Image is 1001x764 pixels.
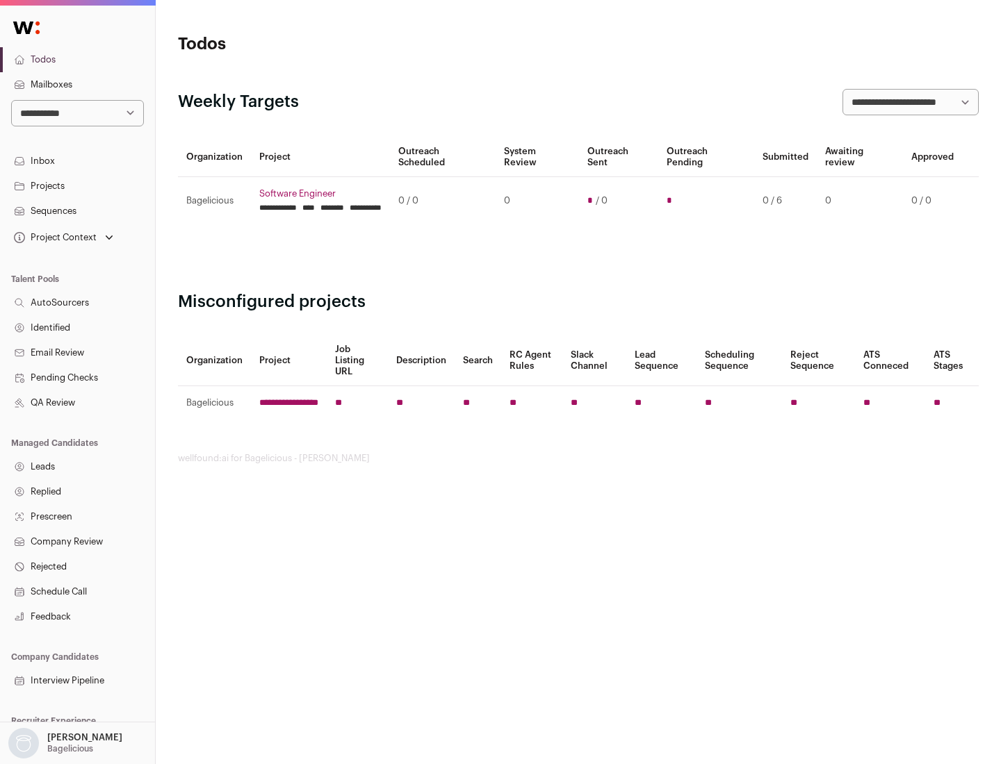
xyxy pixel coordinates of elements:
button: Open dropdown [6,728,125,758]
th: Project [251,335,327,386]
img: Wellfound [6,14,47,42]
th: Outreach Scheduled [390,138,496,177]
th: Organization [178,138,251,177]
td: Bagelicious [178,386,251,420]
span: / 0 [596,195,608,206]
td: Bagelicious [178,177,251,225]
th: Lead Sequence [626,335,697,386]
button: Open dropdown [11,228,116,247]
th: Job Listing URL [327,335,388,386]
th: Project [251,138,390,177]
td: 0 / 6 [754,177,817,225]
th: ATS Conneced [855,335,925,386]
th: Slack Channel [562,335,626,386]
h2: Weekly Targets [178,91,299,113]
img: nopic.png [8,728,39,758]
h1: Todos [178,33,445,56]
td: 0 [496,177,578,225]
p: [PERSON_NAME] [47,732,122,743]
div: Project Context [11,232,97,243]
th: Submitted [754,138,817,177]
th: Outreach Pending [658,138,754,177]
th: Search [455,335,501,386]
th: RC Agent Rules [501,335,562,386]
td: 0 / 0 [903,177,962,225]
td: 0 [817,177,903,225]
th: Scheduling Sequence [697,335,782,386]
th: Organization [178,335,251,386]
a: Software Engineer [259,188,382,199]
th: Description [388,335,455,386]
td: 0 / 0 [390,177,496,225]
th: Outreach Sent [579,138,659,177]
footer: wellfound:ai for Bagelicious - [PERSON_NAME] [178,453,979,464]
p: Bagelicious [47,743,93,754]
th: System Review [496,138,578,177]
th: ATS Stages [925,335,979,386]
h2: Misconfigured projects [178,291,979,313]
th: Reject Sequence [782,335,856,386]
th: Approved [903,138,962,177]
th: Awaiting review [817,138,903,177]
